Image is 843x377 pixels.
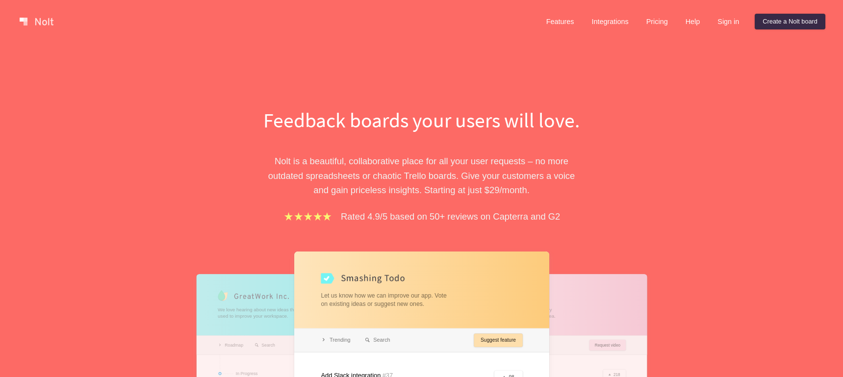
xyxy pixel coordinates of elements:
p: Nolt is a beautiful, collaborative place for all your user requests – no more outdated spreadshee... [253,154,591,197]
a: Features [538,14,582,29]
p: Rated 4.9/5 based on 50+ reviews on Capterra and G2 [341,209,560,224]
h1: Feedback boards your users will love. [253,106,591,134]
a: Help [678,14,708,29]
a: Create a Nolt board [755,14,825,29]
a: Sign in [710,14,747,29]
a: Integrations [584,14,636,29]
img: stars.b067e34983.png [283,211,333,222]
a: Pricing [639,14,676,29]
